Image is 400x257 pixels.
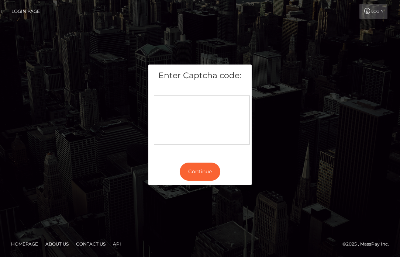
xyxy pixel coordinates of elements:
a: Login [359,4,387,19]
a: Homepage [8,238,41,250]
a: Login Page [11,4,40,19]
div: © 2025 , MassPay Inc. [342,240,394,248]
div: Captcha widget loading... [154,95,250,145]
a: API [110,238,124,250]
a: Contact Us [73,238,108,250]
a: About Us [42,238,72,250]
button: Continue [180,163,220,181]
h5: Enter Captcha code: [154,70,246,81]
